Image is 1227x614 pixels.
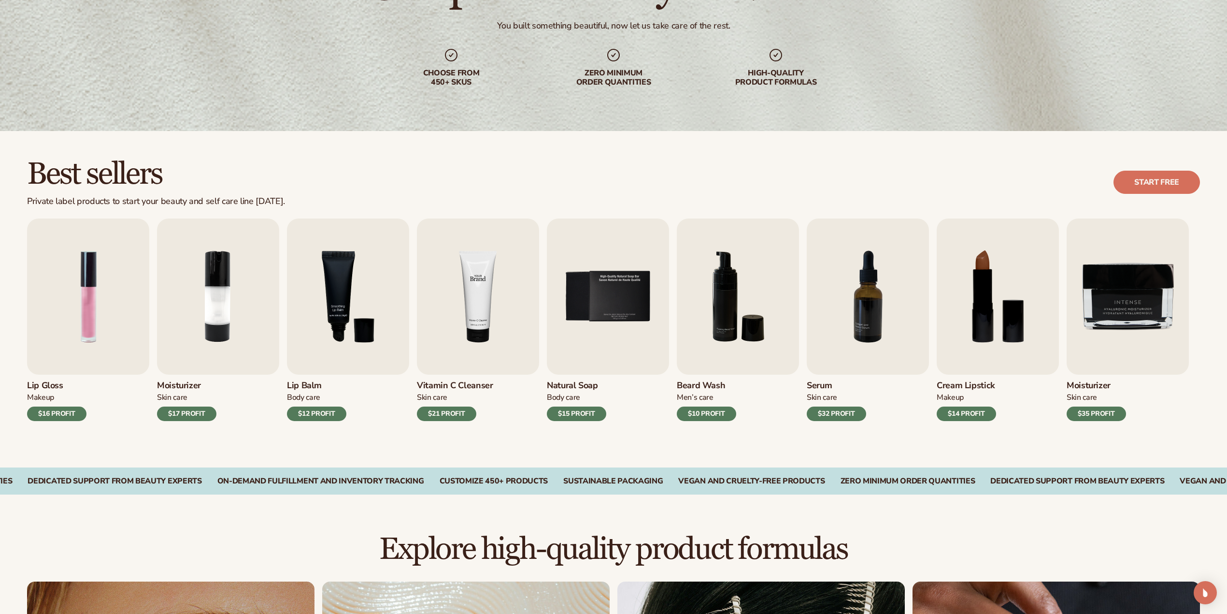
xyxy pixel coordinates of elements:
[287,219,409,421] a: 3 / 9
[807,393,866,403] div: Skin Care
[417,219,539,375] img: Shopify Image 5
[497,20,730,31] div: You built something beautiful, now let us take care of the rest.
[27,380,86,391] h3: Lip Gloss
[1113,171,1200,194] a: Start free
[677,407,736,421] div: $10 PROFIT
[28,477,201,486] div: Dedicated Support From Beauty Experts
[417,393,493,403] div: Skin Care
[990,477,1164,486] div: DEDICATED SUPPORT FROM BEAUTY EXPERTS
[937,380,996,391] h3: Cream Lipstick
[417,407,476,421] div: $21 PROFIT
[552,69,675,87] div: Zero minimum order quantities
[157,393,216,403] div: Skin Care
[287,380,346,391] h3: Lip Balm
[677,380,736,391] h3: Beard Wash
[157,407,216,421] div: $17 PROFIT
[1194,581,1217,604] div: Open Intercom Messenger
[389,69,513,87] div: Choose from 450+ Skus
[807,219,929,421] a: 7 / 9
[547,219,669,421] a: 5 / 9
[677,219,799,421] a: 6 / 9
[440,477,548,486] div: CUSTOMIZE 450+ PRODUCTS
[27,533,1200,566] h2: Explore high-quality product formulas
[807,407,866,421] div: $32 PROFIT
[1067,380,1126,391] h3: Moisturizer
[417,219,539,421] a: 4 / 9
[157,219,279,421] a: 2 / 9
[157,380,216,391] h3: Moisturizer
[27,393,86,403] div: Makeup
[841,477,975,486] div: ZERO MINIMUM ORDER QUANTITIES
[547,407,606,421] div: $15 PROFIT
[714,69,838,87] div: High-quality product formulas
[1067,393,1126,403] div: Skin Care
[27,219,149,421] a: 1 / 9
[417,380,493,391] h3: Vitamin C Cleanser
[677,393,736,403] div: Men’s Care
[27,196,285,207] div: Private label products to start your beauty and self care line [DATE].
[287,407,346,421] div: $12 PROFIT
[678,477,825,486] div: VEGAN AND CRUELTY-FREE PRODUCTS
[547,393,606,403] div: Body Care
[547,380,606,391] h3: Natural Soap
[27,407,86,421] div: $16 PROFIT
[937,393,996,403] div: Makeup
[27,158,285,190] h2: Best sellers
[1067,407,1126,421] div: $35 PROFIT
[217,477,424,486] div: On-Demand Fulfillment and Inventory Tracking
[1067,219,1189,421] a: 9 / 9
[287,393,346,403] div: Body Care
[937,219,1059,421] a: 8 / 9
[807,380,866,391] h3: Serum
[937,407,996,421] div: $14 PROFIT
[563,477,663,486] div: SUSTAINABLE PACKAGING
